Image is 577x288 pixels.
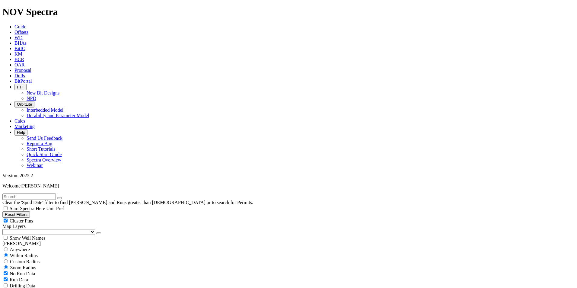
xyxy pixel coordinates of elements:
a: BitPortal [14,78,32,84]
span: Zoom Radius [10,265,36,270]
span: No Run Data [10,271,35,276]
input: Search [2,194,56,200]
span: Map Layers [2,224,26,229]
a: BCR [14,57,24,62]
a: OAR [14,62,25,67]
a: KM [14,51,22,56]
span: Unit Pref [46,206,64,211]
a: Webinar [27,163,43,168]
a: Calcs [14,118,25,123]
a: Offsets [14,30,28,35]
span: Custom Radius [10,259,40,264]
span: Clear the 'Spud Date' filter to find [PERSON_NAME] and Runs greater than [DEMOGRAPHIC_DATA] or to... [2,200,253,205]
button: FTT [14,84,27,90]
span: OrbitLite [17,102,32,107]
button: Reset Filters [2,211,30,218]
button: Help [14,129,27,136]
div: [PERSON_NAME] [2,241,575,246]
a: NPD [27,96,36,101]
span: Run Data [10,277,28,282]
a: BHAs [14,40,27,46]
a: Proposal [14,68,31,73]
span: Show Well Names [10,235,45,241]
p: Welcome [2,183,575,189]
a: Spectra Overview [27,157,61,162]
a: New Bit Designs [27,90,59,95]
input: Start Spectra Here [4,206,8,210]
div: Version: 2025.2 [2,173,575,178]
span: Start Spectra Here [10,206,45,211]
h1: NOV Spectra [2,6,575,18]
a: Guide [14,24,26,29]
a: WD [14,35,23,40]
span: Within Radius [10,253,38,258]
a: BitIQ [14,46,25,51]
span: [PERSON_NAME] [21,183,59,188]
a: Dulls [14,73,25,78]
span: Anywhere [10,247,30,252]
span: FTT [17,85,24,89]
a: Quick Start Guide [27,152,62,157]
a: Interbedded Model [27,107,63,113]
a: Send Us Feedback [27,136,62,141]
span: Help [17,130,25,135]
a: Marketing [14,124,35,129]
span: Cluster Pins [10,218,33,223]
a: Report a Bug [27,141,52,146]
a: Durability and Parameter Model [27,113,89,118]
button: OrbitLite [14,101,34,107]
a: Short Tutorials [27,146,56,152]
